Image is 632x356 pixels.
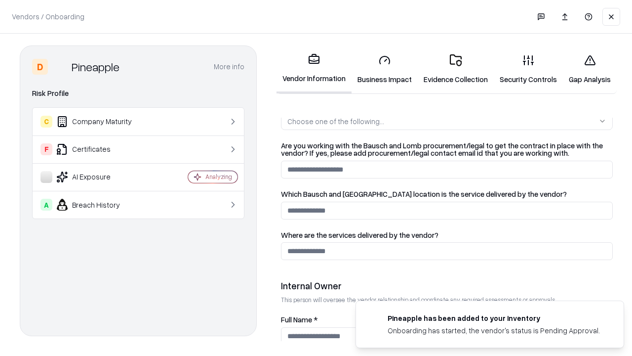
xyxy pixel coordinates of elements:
[52,59,68,75] img: Pineapple
[352,46,418,92] a: Business Impact
[40,171,158,183] div: AI Exposure
[388,325,600,336] div: Onboarding has started, the vendor's status is Pending Approval.
[40,143,52,155] div: F
[12,11,84,22] p: Vendors / Onboarding
[40,199,158,211] div: Breach History
[281,280,613,292] div: Internal Owner
[281,231,613,239] label: Where are the services delivered by the vendor?
[368,313,380,325] img: pineappleenergy.com
[40,116,52,128] div: C
[40,199,52,211] div: A
[72,59,119,75] div: Pineapple
[32,59,48,75] div: D
[287,116,384,127] div: Choose one of the following...
[563,46,617,92] a: Gap Analysis
[281,296,613,304] p: This person will oversee the vendor relationship and coordinate any required assessments or appro...
[494,46,563,92] a: Security Controls
[40,143,158,155] div: Certificates
[40,116,158,128] div: Company Maturity
[281,112,613,130] button: Choose one of the following...
[388,313,600,323] div: Pineapple has been added to your inventory
[281,190,613,198] label: Which Bausch and [GEOGRAPHIC_DATA] location is the service delivered by the vendor?
[32,88,244,99] div: Risk Profile
[205,173,232,181] div: Analyzing
[214,58,244,76] button: More info
[418,46,494,92] a: Evidence Collection
[281,142,613,157] label: Are you working with the Bausch and Lomb procurement/legal to get the contract in place with the ...
[276,45,352,93] a: Vendor Information
[281,316,613,323] label: Full Name *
